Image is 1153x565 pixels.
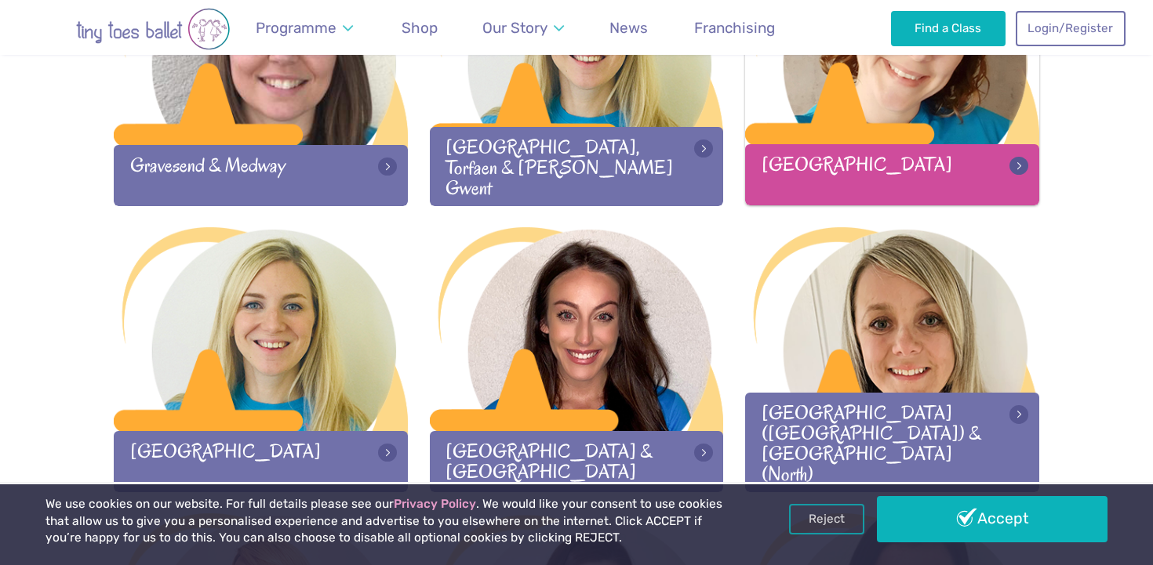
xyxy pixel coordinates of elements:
a: [GEOGRAPHIC_DATA] [114,227,408,491]
a: Find a Class [891,11,1006,45]
div: Gravesend & Medway [114,145,408,205]
a: Reject [789,504,864,534]
a: Programme [248,9,360,46]
a: Login/Register [1016,11,1126,45]
a: Franchising [686,9,782,46]
span: News [609,19,648,37]
a: [GEOGRAPHIC_DATA] & [GEOGRAPHIC_DATA] [430,227,724,491]
a: Accept [877,496,1108,541]
div: [GEOGRAPHIC_DATA] ([GEOGRAPHIC_DATA]) & [GEOGRAPHIC_DATA] (North) [745,393,1039,491]
span: Shop [402,19,438,37]
a: Our Story [475,9,572,46]
a: News [602,9,656,46]
span: Our Story [482,19,547,37]
a: [GEOGRAPHIC_DATA] ([GEOGRAPHIC_DATA]) & [GEOGRAPHIC_DATA] (North) [745,227,1039,491]
span: Programme [256,19,336,37]
span: Franchising [694,19,775,37]
img: tiny toes ballet [27,8,278,50]
div: [GEOGRAPHIC_DATA] & [GEOGRAPHIC_DATA] [430,431,724,491]
p: We use cookies on our website. For full details please see our . We would like your consent to us... [45,496,736,547]
div: [GEOGRAPHIC_DATA], Torfaen & [PERSON_NAME] Gwent [430,127,724,205]
div: [GEOGRAPHIC_DATA] [745,144,1039,205]
div: [GEOGRAPHIC_DATA] [114,431,408,491]
a: Shop [394,9,445,46]
a: Privacy Policy [394,497,476,511]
